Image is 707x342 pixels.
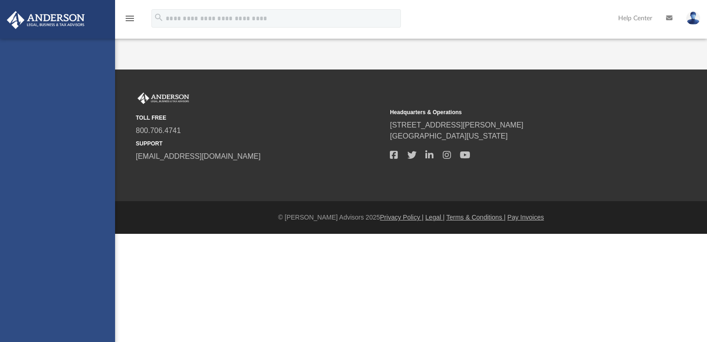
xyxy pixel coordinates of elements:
[380,214,424,221] a: Privacy Policy |
[686,12,700,25] img: User Pic
[390,121,523,129] a: [STREET_ADDRESS][PERSON_NAME]
[136,139,383,148] small: SUPPORT
[124,17,135,24] a: menu
[115,213,707,222] div: © [PERSON_NAME] Advisors 2025
[446,214,506,221] a: Terms & Conditions |
[390,108,637,116] small: Headquarters & Operations
[136,152,261,160] a: [EMAIL_ADDRESS][DOMAIN_NAME]
[154,12,164,23] i: search
[136,114,383,122] small: TOLL FREE
[390,132,508,140] a: [GEOGRAPHIC_DATA][US_STATE]
[507,214,544,221] a: Pay Invoices
[124,13,135,24] i: menu
[136,127,181,134] a: 800.706.4741
[4,11,87,29] img: Anderson Advisors Platinum Portal
[425,214,445,221] a: Legal |
[136,93,191,104] img: Anderson Advisors Platinum Portal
